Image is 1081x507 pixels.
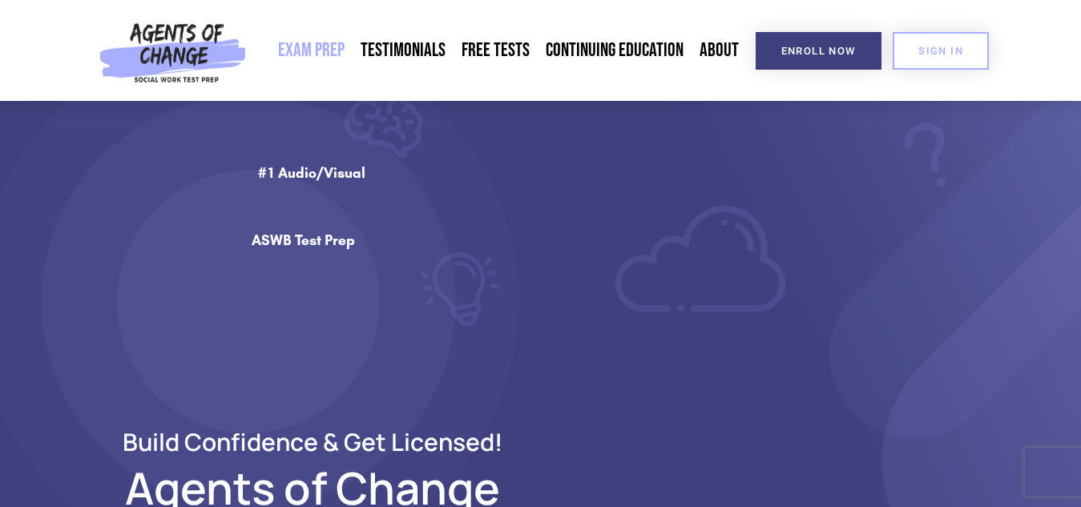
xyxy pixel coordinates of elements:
[756,32,881,70] a: Enroll Now
[781,46,856,56] span: Enroll Now
[538,32,692,69] a: Continuing Education
[270,32,353,69] a: Exam Prep
[893,32,989,70] a: SIGN IN
[692,32,747,69] a: About
[454,32,538,69] a: Free Tests
[252,164,372,422] div: #1 Audio/Visual ASWB Test Prep
[84,469,541,506] h2: Agents of Change
[353,32,454,69] a: Testimonials
[253,32,746,69] nav: Menu
[918,46,963,56] span: SIGN IN
[84,430,541,453] h2: Build Confidence & Get Licensed!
